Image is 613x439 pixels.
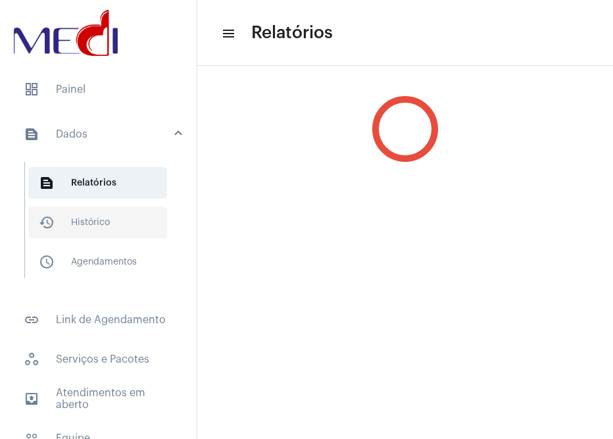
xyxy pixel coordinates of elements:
[24,351,39,367] span: sidenav icon
[39,175,55,191] mat-icon: sidenav icon
[24,312,39,328] mat-icon: sidenav icon
[13,383,184,415] span: Atendimentos em aberto
[24,126,176,142] mat-panel-title: Dados
[11,7,121,59] img: d3a1b5fa-500b-b90f-5a1c-719c20e9830b.png
[13,344,184,375] span: Serviços e Pacotes
[39,215,55,230] mat-icon: sidenav icon
[28,246,167,278] span: Agendamentos
[13,304,184,336] span: Link de Agendamento
[251,22,333,43] span: Relatórios
[8,113,197,155] mat-expansion-panel-header: sidenav iconDados
[8,155,197,296] div: sidenav iconDados
[24,126,39,142] mat-icon: sidenav icon
[24,82,39,97] span: sidenav icon
[221,26,234,41] mat-icon: sidenav icon
[28,207,167,238] span: Histórico
[28,167,167,199] span: Relatórios
[39,254,55,270] mat-icon: sidenav icon
[13,74,184,105] span: Painel
[24,391,39,407] mat-icon: sidenav icon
